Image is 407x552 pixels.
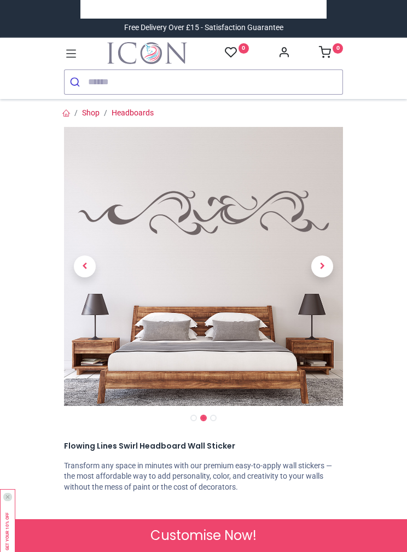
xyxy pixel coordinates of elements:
[64,127,343,406] img: WS-16041-02
[278,49,290,58] a: Account Info
[74,255,96,277] span: Previous
[239,43,249,54] sup: 0
[112,108,154,117] a: Headboards
[82,108,100,117] a: Shop
[64,441,343,452] h1: Flowing Lines Swirl Headboard Wall Sticker
[89,4,318,15] iframe: Customer reviews powered by Trustpilot
[150,526,257,545] span: Customise Now!
[107,42,187,64] img: Icon Wall Stickers
[225,46,249,60] a: 0
[301,169,344,364] a: Next
[65,70,88,94] button: Submit
[64,461,343,493] p: Transform any space in minutes with our premium easy-to-apply wall stickers — the most affordable...
[333,43,343,54] sup: 0
[107,42,187,64] a: Logo of Icon Wall Stickers
[64,169,106,364] a: Previous
[319,49,343,58] a: 0
[124,22,283,33] div: Free Delivery Over £15 - Satisfaction Guarantee
[311,255,333,277] span: Next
